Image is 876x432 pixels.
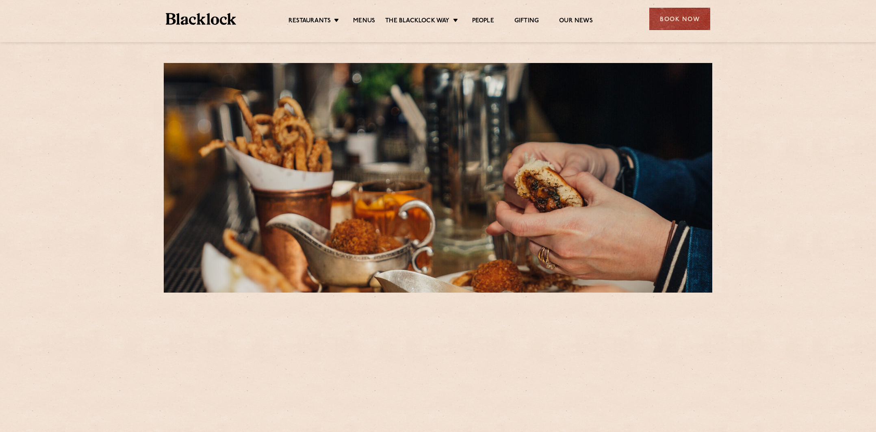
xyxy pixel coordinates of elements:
[166,13,236,25] img: BL_Textured_Logo-footer-cropped.svg
[385,17,449,25] a: The Blacklock Way
[514,17,539,25] a: Gifting
[288,17,331,25] a: Restaurants
[649,8,710,30] div: Book Now
[559,17,593,25] a: Our News
[472,17,494,25] a: People
[353,17,375,25] a: Menus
